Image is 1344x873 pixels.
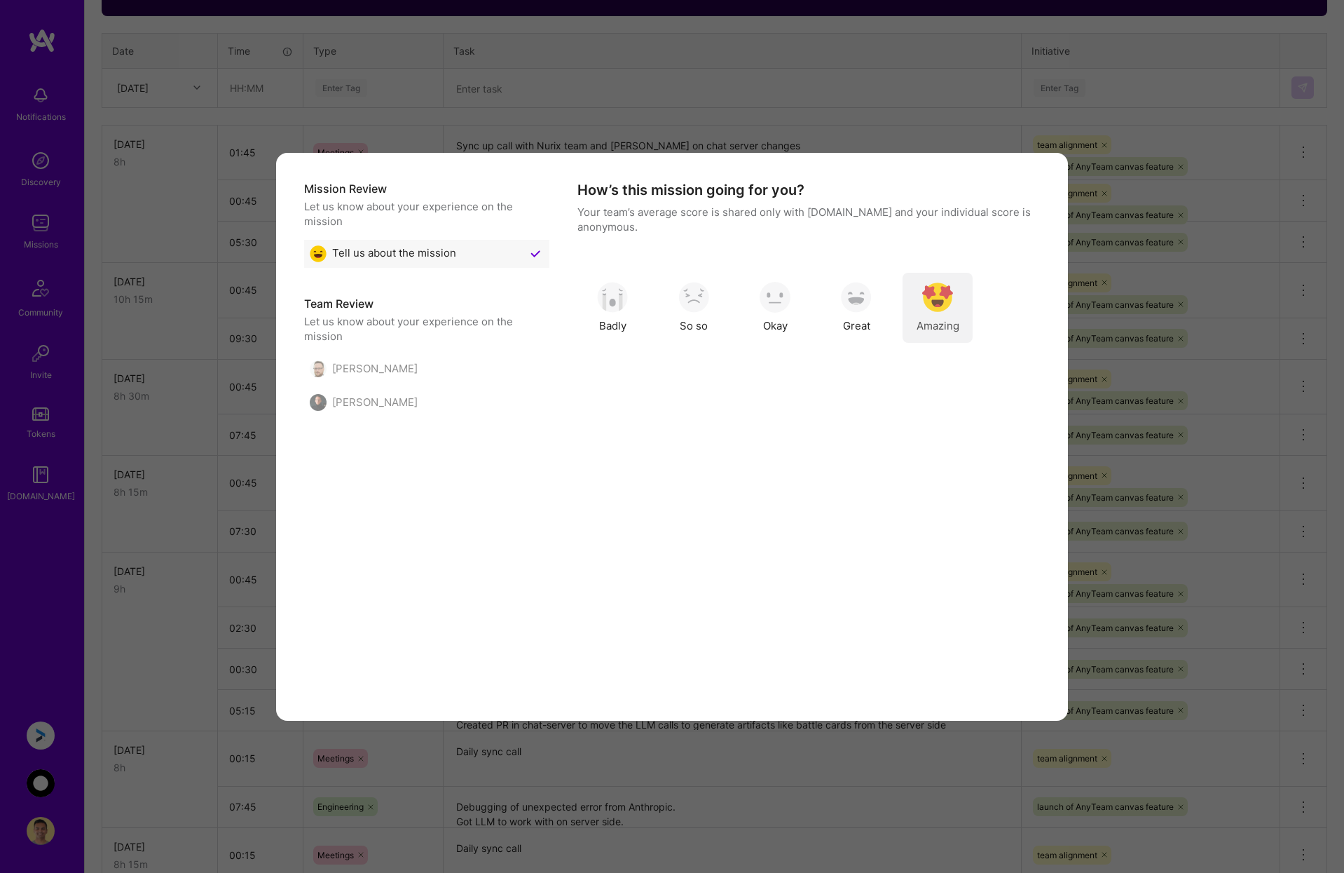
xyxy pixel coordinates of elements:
div: [PERSON_NAME] [310,394,418,411]
img: Checkmark [527,245,544,262]
div: Let us know about your experience on the mission [304,314,549,344]
span: Badly [599,318,626,333]
h5: Mission Review [304,181,549,196]
span: Tell us about the mission [332,245,456,262]
span: Okay [763,318,788,333]
img: Great emoji [310,245,327,262]
h5: Team Review [304,296,549,311]
div: modal [276,153,1068,721]
span: Great [843,318,870,333]
img: soso [597,282,628,313]
img: soso [922,282,953,313]
img: soso [841,282,872,313]
img: soso [678,282,709,313]
div: [PERSON_NAME] [310,360,418,377]
span: So so [680,318,708,333]
img: soso [760,282,790,313]
img: James Touhey [310,394,327,411]
div: Let us know about your experience on the mission [304,199,549,229]
span: Amazing [917,318,959,333]
p: Your team’s average score is shared only with [DOMAIN_NAME] and your individual score is anonymous. [577,205,1040,234]
h4: How’s this mission going for you? [577,181,804,199]
img: Grzegorz Wróblewski [310,360,327,377]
